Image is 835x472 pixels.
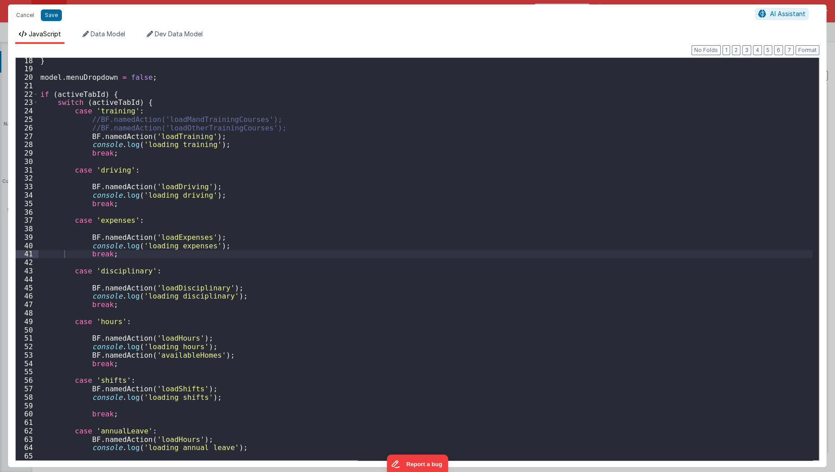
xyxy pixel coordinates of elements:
[16,56,39,65] div: 18
[16,132,39,141] div: 27
[29,30,61,38] span: JavaScript
[16,199,39,208] div: 35
[16,258,39,267] div: 42
[16,157,39,166] div: 30
[16,115,39,124] div: 25
[16,368,39,376] div: 55
[16,443,39,452] div: 64
[16,107,39,115] div: 24
[16,292,39,300] div: 46
[742,45,751,55] button: 3
[16,233,39,242] div: 39
[16,216,39,225] div: 37
[16,376,39,385] div: 56
[16,284,39,292] div: 45
[16,427,39,435] div: 62
[16,225,39,233] div: 38
[16,351,39,359] div: 53
[16,98,39,107] div: 23
[16,182,39,191] div: 33
[16,402,39,410] div: 59
[16,410,39,418] div: 60
[41,9,62,21] button: Save
[16,208,39,217] div: 36
[91,30,125,38] span: Data Model
[16,342,39,351] div: 52
[755,8,809,20] button: AI Assistant
[796,45,819,55] button: Format
[16,149,39,157] div: 29
[16,73,39,82] div: 20
[16,393,39,402] div: 58
[16,174,39,182] div: 32
[774,45,783,55] button: 6
[16,418,39,427] div: 61
[16,309,39,317] div: 48
[16,90,39,99] div: 22
[16,385,39,393] div: 57
[16,124,39,132] div: 26
[16,300,39,309] div: 47
[16,326,39,334] div: 50
[16,275,39,284] div: 44
[770,10,805,17] span: AI Assistant
[16,191,39,199] div: 34
[16,140,39,149] div: 28
[732,45,740,55] button: 2
[16,166,39,174] div: 31
[16,82,39,90] div: 21
[155,30,203,38] span: Dev Data Model
[12,9,39,22] button: Cancel
[16,250,39,258] div: 41
[16,435,39,444] div: 63
[16,242,39,250] div: 40
[16,317,39,326] div: 49
[16,452,39,460] div: 65
[16,65,39,73] div: 19
[785,45,794,55] button: 7
[16,334,39,342] div: 51
[764,45,772,55] button: 5
[16,267,39,275] div: 43
[722,45,730,55] button: 1
[753,45,762,55] button: 4
[16,359,39,368] div: 54
[691,45,721,55] button: No Folds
